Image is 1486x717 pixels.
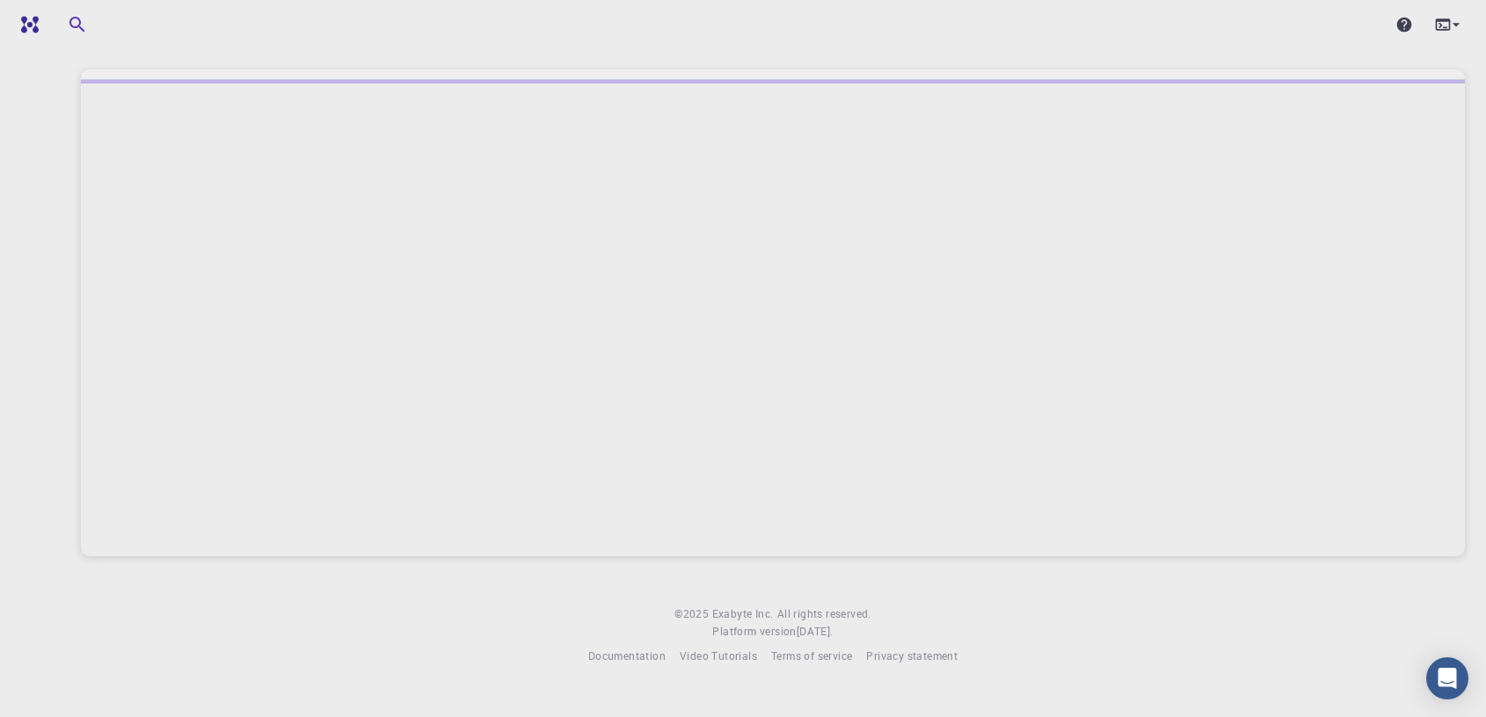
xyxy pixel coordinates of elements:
span: Platform version [712,623,796,641]
span: All rights reserved. [777,605,871,623]
span: Documentation [588,648,666,663]
span: Terms of service [771,648,852,663]
a: Video Tutorials [680,648,757,665]
a: Exabyte Inc. [712,605,774,623]
img: logo [14,16,39,33]
a: Privacy statement [866,648,958,665]
a: [DATE]. [797,623,834,641]
span: Exabyte Inc. [712,606,774,620]
span: [DATE] . [797,624,834,638]
span: © 2025 [674,605,711,623]
a: Documentation [588,648,666,665]
div: Open Intercom Messenger [1426,657,1468,699]
span: Privacy statement [866,648,958,663]
a: Terms of service [771,648,852,665]
span: Video Tutorials [680,648,757,663]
